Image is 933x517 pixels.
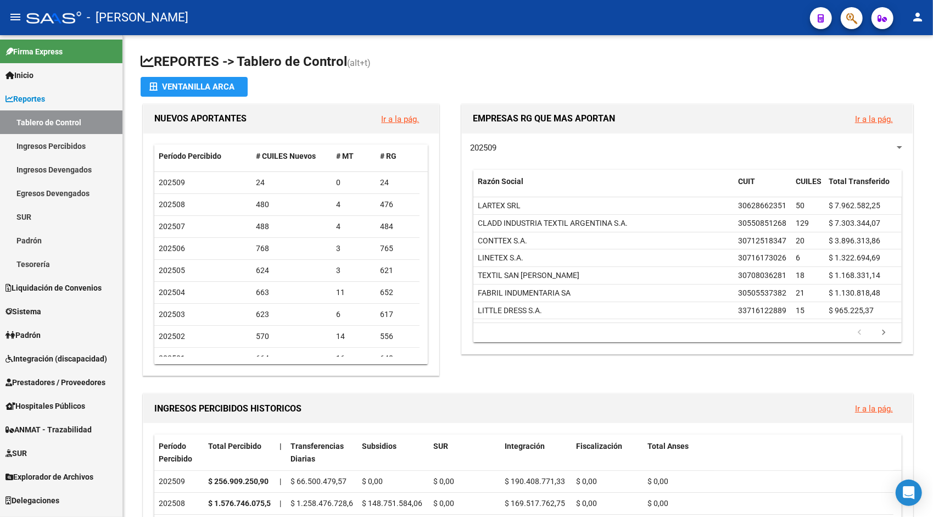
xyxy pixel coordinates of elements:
[874,327,895,339] a: go to next page
[796,236,805,245] span: 20
[280,477,281,486] span: |
[500,435,572,471] datatable-header-cell: Integración
[647,442,689,451] span: Total Anses
[141,77,248,97] button: Ventanilla ARCA
[734,170,792,206] datatable-header-cell: CUIT
[208,477,269,486] strong: $ 256.909.250,90
[5,353,107,365] span: Integración (discapacidad)
[796,306,805,315] span: 15
[154,435,204,471] datatable-header-cell: Período Percibido
[5,282,102,294] span: Liquidación de Convenios
[286,435,357,471] datatable-header-cell: Transferencias Diarias
[572,435,643,471] datatable-header-cell: Fiscalización
[208,442,261,451] span: Total Percibido
[796,271,805,280] span: 18
[149,77,239,97] div: Ventanilla ARCA
[204,435,275,471] datatable-header-cell: Total Percibido
[576,442,622,451] span: Fiscalización
[5,400,85,412] span: Hospitales Públicos
[896,480,922,506] div: Open Intercom Messenger
[796,288,805,297] span: 21
[256,264,328,277] div: 624
[336,152,354,160] span: # MT
[256,308,328,321] div: 623
[159,152,221,160] span: Período Percibido
[478,252,523,264] div: LINETEX S.A.
[739,177,756,186] span: CUIT
[290,442,344,463] span: Transferencias Diarias
[159,475,199,488] div: 202509
[825,170,902,206] datatable-header-cell: Total Transferido
[347,58,371,68] span: (alt+t)
[336,286,371,299] div: 11
[336,308,371,321] div: 6
[380,242,415,255] div: 765
[5,305,41,318] span: Sistema
[576,477,597,486] span: $ 0,00
[159,222,185,231] span: 202507
[433,499,454,508] span: $ 0,00
[154,144,252,168] datatable-header-cell: Período Percibido
[9,10,22,24] mat-icon: menu
[159,178,185,187] span: 202509
[280,499,281,508] span: |
[739,217,787,230] div: 30550851268
[159,497,199,510] div: 202508
[5,424,92,436] span: ANMAT - Trazabilidad
[362,442,396,451] span: Subsidios
[829,253,881,262] span: $ 1.322.694,69
[643,435,893,471] datatable-header-cell: Total Anses
[478,304,542,317] div: LITTLE DRESS S.A.
[470,143,496,153] span: 202509
[792,170,825,206] datatable-header-cell: CUILES
[846,109,902,129] button: Ir a la pág.
[380,152,396,160] span: # RG
[336,176,371,189] div: 0
[380,352,415,365] div: 648
[256,176,328,189] div: 24
[380,286,415,299] div: 652
[5,69,33,81] span: Inicio
[576,499,597,508] span: $ 0,00
[159,288,185,297] span: 202504
[87,5,188,30] span: - [PERSON_NAME]
[505,499,565,508] span: $ 169.517.762,75
[362,477,383,486] span: $ 0,00
[275,435,286,471] datatable-header-cell: |
[256,352,328,365] div: 664
[256,198,328,211] div: 480
[336,220,371,233] div: 4
[478,287,571,299] div: FABRIL INDUMENTARIA SA
[256,286,328,299] div: 663
[829,271,881,280] span: $ 1.168.331,14
[739,199,787,212] div: 30628662351
[846,398,902,419] button: Ir a la pág.
[829,306,874,315] span: $ 965.225,37
[336,352,371,365] div: 16
[911,10,924,24] mat-icon: person
[505,477,565,486] span: $ 190.408.771,33
[5,447,27,459] span: SUR
[159,244,185,253] span: 202506
[796,177,822,186] span: CUILES
[478,217,628,230] div: CLADD INDUSTRIA TEXTIL ARGENTINA S.A.
[796,201,805,210] span: 50
[154,113,247,124] span: NUEVOS APORTANTES
[505,442,545,451] span: Integración
[829,236,881,245] span: $ 3.896.313,86
[256,220,328,233] div: 488
[855,114,893,124] a: Ir a la pág.
[5,376,105,388] span: Prestadores / Proveedores
[159,310,185,319] span: 202503
[739,235,787,247] div: 30712518347
[380,220,415,233] div: 484
[159,354,185,363] span: 202501
[357,435,429,471] datatable-header-cell: Subsidios
[380,264,415,277] div: 621
[381,114,419,124] a: Ir a la pág.
[796,219,809,227] span: 129
[473,170,734,206] datatable-header-cell: Razón Social
[154,403,301,414] span: INGRESOS PERCIBIDOS HISTORICOS
[829,219,881,227] span: $ 7.303.344,07
[380,330,415,343] div: 556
